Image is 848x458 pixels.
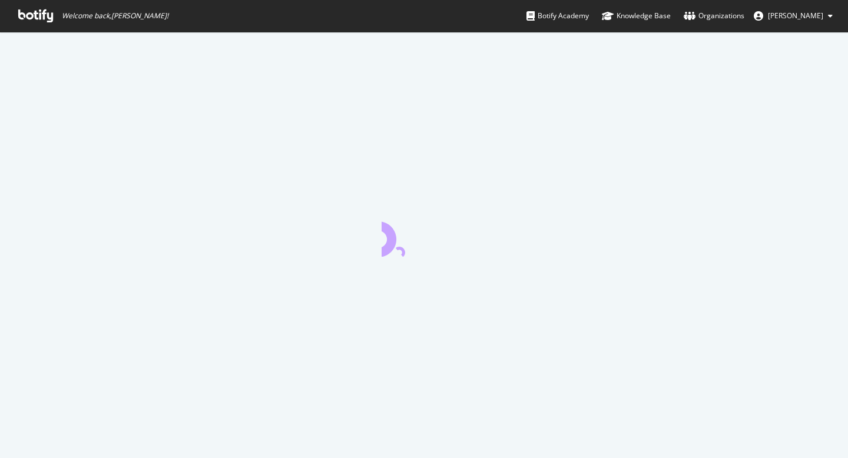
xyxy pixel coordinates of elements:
div: Organizations [684,10,744,22]
span: Welcome back, [PERSON_NAME] ! [62,11,168,21]
span: Paola Barry [768,11,823,21]
div: Botify Academy [526,10,589,22]
div: Knowledge Base [602,10,671,22]
button: [PERSON_NAME] [744,6,842,25]
div: animation [382,214,466,257]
